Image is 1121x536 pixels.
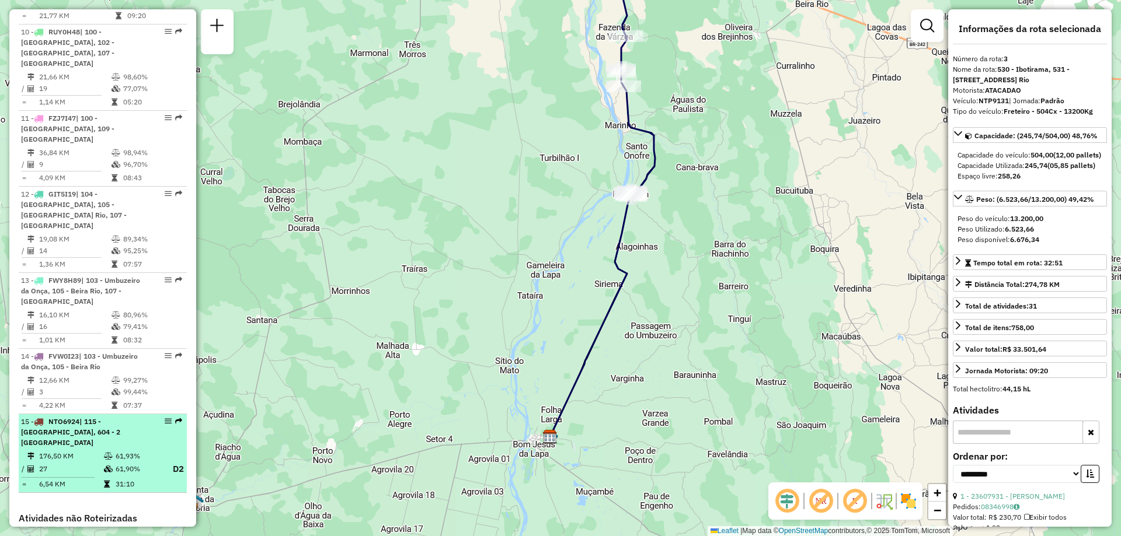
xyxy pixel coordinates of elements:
[981,502,1019,511] a: 08346998
[112,388,120,395] i: % de utilização da cubagem
[21,334,27,346] td: =
[958,150,1102,160] div: Capacidade do veículo:
[48,27,80,36] span: RUY0H48
[1081,465,1099,483] button: Ordem crescente
[21,478,27,490] td: =
[953,319,1107,335] a: Total de itens:758,00
[123,334,182,346] td: 08:32
[21,27,114,68] span: 10 -
[123,258,182,270] td: 07:57
[21,10,27,22] td: =
[165,276,172,283] em: Opções
[39,400,111,411] td: 4,22 KM
[915,14,939,37] a: Exibir filtros
[175,418,182,425] em: Rota exportada
[21,114,114,143] span: 11 -
[112,85,120,92] i: % de utilização da cubagem
[21,276,140,306] span: | 103 - Umbuzeiro da Onça, 105 - Beira Rio, 107 - [GEOGRAPHIC_DATA]
[112,323,120,330] i: % de utilização da cubagem
[39,147,111,159] td: 36,84 KM
[189,494,204,509] img: RT PA - Santa Maria da Vitória
[21,114,114,143] span: | 100 - [GEOGRAPHIC_DATA], 109 - [GEOGRAPHIC_DATA]
[1029,302,1037,310] strong: 31
[123,400,182,411] td: 07:37
[953,145,1107,186] div: Capacidade: (245,74/504,00) 48,76%
[965,323,1034,333] div: Total de itens:
[123,233,182,245] td: 89,34%
[39,71,111,83] td: 21,66 KM
[123,321,182,332] td: 79,41%
[21,321,27,332] td: /
[1011,323,1034,332] strong: 758,00
[175,114,182,121] em: Rota exportada
[21,400,27,411] td: =
[953,54,1107,64] div: Número da rota:
[1009,96,1064,105] span: | Jornada:
[27,85,34,92] i: Total de Atividades
[21,386,27,398] td: /
[104,481,110,488] i: Tempo total em rota
[953,191,1107,206] a: Peso: (6.523,66/13.200,00) 49,42%
[708,526,953,536] div: Map data © contributors,© 2025 TomTom, Microsoft
[740,527,742,535] span: |
[19,513,187,524] h4: Atividades não Roteirizadas
[27,323,34,330] i: Total de Atividades
[1031,150,1053,159] strong: 504,00
[953,276,1107,292] a: Distância Total:274,78 KM
[39,172,111,184] td: 4,09 KM
[27,247,34,254] i: Total de Atividades
[27,149,34,156] i: Distância Total
[958,214,1043,223] span: Peso do veículo:
[123,83,182,94] td: 77,07%
[1053,150,1101,159] strong: (12,00 pallets)
[127,10,182,22] td: 09:20
[165,28,172,35] em: Opções
[875,492,893,510] img: Fluxo de ruas
[175,352,182,359] em: Rota exportada
[974,131,1098,140] span: Capacidade: (245,74/504,00) 48,76%
[958,234,1102,245] div: Peso disponível:
[953,512,1107,523] div: Valor total: R$ 230,70
[953,23,1107,34] h4: Informações da rota selecionada
[21,96,27,108] td: =
[1004,107,1093,115] strong: Freteiro - 504Cx - 13200Kg
[39,10,115,22] td: 21,77 KM
[123,374,182,386] td: 99,27%
[21,190,127,230] span: 12 -
[104,453,113,460] i: % de utilização do peso
[115,450,162,462] td: 61,93%
[985,86,1021,94] strong: ATACADAO
[965,279,1060,290] div: Distância Total:
[21,417,120,447] span: 15 -
[104,465,113,472] i: % de utilização da cubagem
[953,96,1107,106] div: Veículo:
[39,450,103,462] td: 176,50 KM
[953,127,1107,143] a: Capacidade: (245,74/504,00) 48,76%
[21,159,27,170] td: /
[112,377,120,384] i: % de utilização do peso
[807,487,835,515] span: Exibir NR
[1010,235,1039,244] strong: 6.676,34
[953,523,1000,532] span: Cubagem: 1,93
[960,492,1065,500] a: 1 - 23607931 - [PERSON_NAME]
[965,366,1048,376] div: Jornada Motorista: 09:20
[39,159,111,170] td: 9
[1002,384,1031,393] strong: 44,15 hL
[175,28,182,35] em: Rota exportada
[1004,54,1008,63] strong: 3
[21,83,27,94] td: /
[953,384,1107,394] div: Total hectolitro:
[953,85,1107,96] div: Motorista:
[965,344,1046,355] div: Valor total:
[953,341,1107,356] a: Valor total:R$ 33.501,64
[1010,214,1043,223] strong: 13.200,00
[1024,513,1067,521] span: Exibir todos
[953,405,1107,416] h4: Atividades
[115,462,162,477] td: 61,90%
[112,402,117,409] i: Tempo total em rota
[39,258,111,270] td: 1,36 KM
[165,190,172,197] em: Opções
[39,374,111,386] td: 12,66 KM
[998,171,1021,180] strong: 258,26
[973,258,1063,267] span: Tempo total em rota: 32:51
